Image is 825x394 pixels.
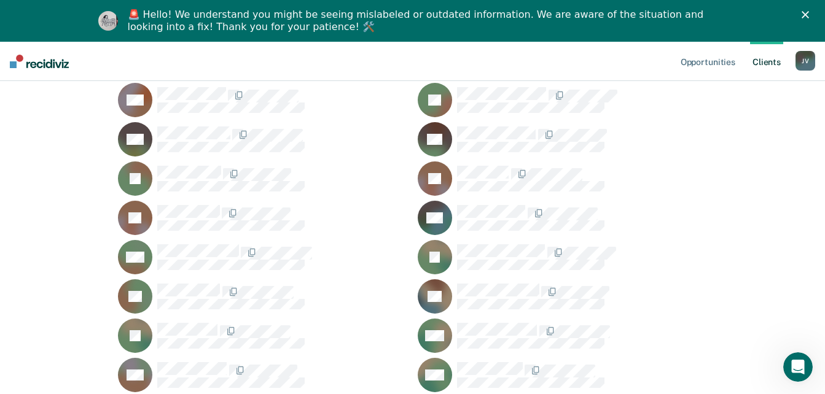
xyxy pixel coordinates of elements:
[98,11,118,31] img: Profile image for Kim
[802,11,814,18] div: Close
[678,42,738,81] a: Opportunities
[796,51,815,71] button: JV
[783,352,813,382] iframe: Intercom live chat
[128,9,708,33] div: 🚨 Hello! We understand you might be seeing mislabeled or outdated information. We are aware of th...
[750,42,783,81] a: Clients
[796,51,815,71] div: J V
[10,55,69,68] img: Recidiviz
